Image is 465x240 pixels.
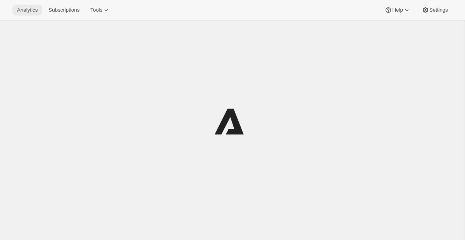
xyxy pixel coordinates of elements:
span: Help [392,7,403,13]
span: Analytics [17,7,38,13]
span: Settings [429,7,448,13]
button: Tools [86,5,115,16]
span: Subscriptions [48,7,79,13]
button: Help [380,5,415,16]
button: Analytics [12,5,42,16]
button: Subscriptions [44,5,84,16]
span: Tools [90,7,102,13]
button: Settings [417,5,453,16]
